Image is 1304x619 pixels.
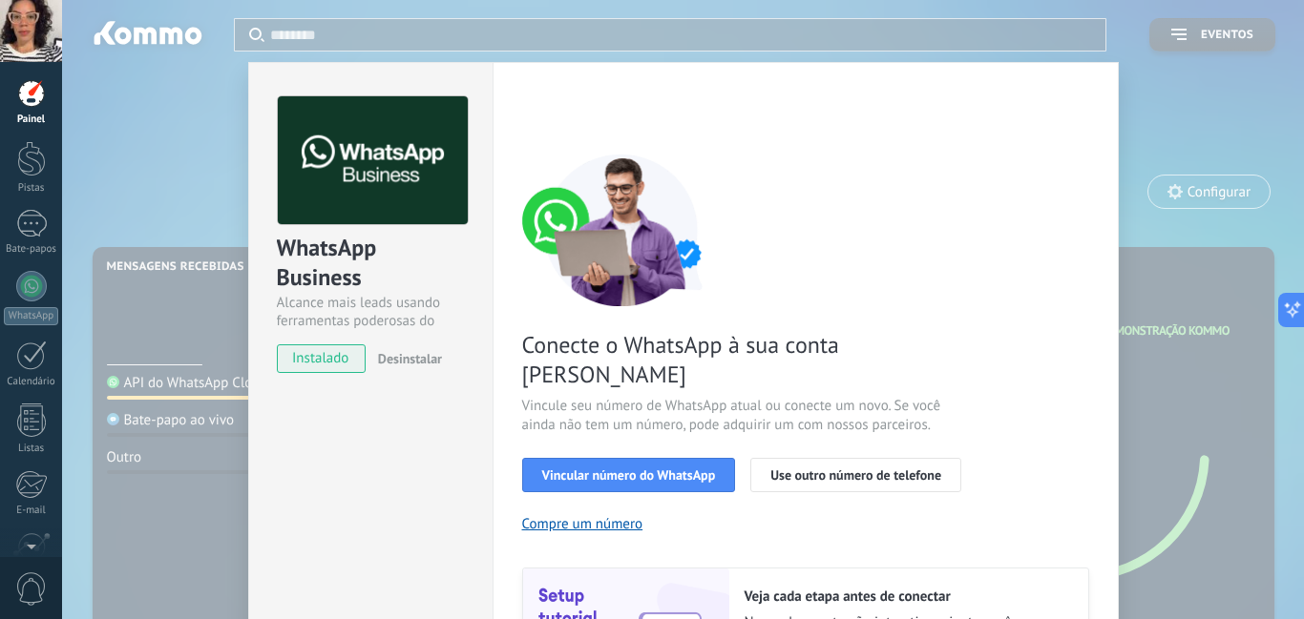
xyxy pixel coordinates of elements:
img: número de conexão [522,154,723,306]
img: logo_main.png [278,96,468,225]
font: Painel [17,113,45,126]
font: Vincular número do WhatsApp [542,466,716,484]
font: Pistas [18,181,45,195]
font: Veja cada etapa antes de conectar [745,588,951,606]
font: Desinstalar [378,350,442,367]
button: Compre um número [522,515,643,533]
font: instalado [292,349,348,367]
button: Use outro número de telefone [750,458,961,492]
font: Calendário [7,375,54,388]
font: WhatsApp [9,309,53,322]
font: Bate-papos [6,242,56,256]
div: WhatsApp Business [277,233,465,294]
font: E-mail [16,504,45,517]
font: Use outro número de telefone [770,466,941,484]
font: Listas [18,442,44,455]
button: Vincular número do WhatsApp [522,458,736,492]
font: WhatsApp Business [277,233,383,292]
font: Alcance mais leads usando ferramentas poderosas do WhatsApp [277,294,441,348]
button: Desinstalar [370,344,442,373]
font: Conecte o WhatsApp à sua conta [PERSON_NAME] [522,330,839,389]
font: Vincule seu número de WhatsApp atual ou conecte um novo. Se você ainda não tem um número, pode ad... [522,397,941,434]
